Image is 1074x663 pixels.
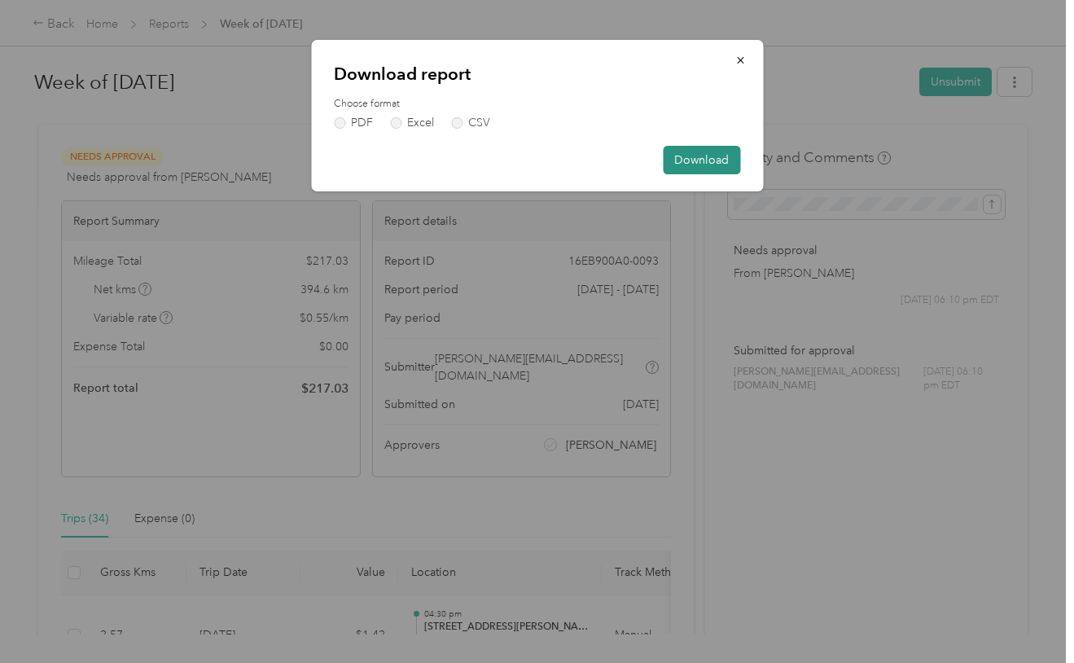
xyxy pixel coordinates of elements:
label: PDF [334,117,373,129]
label: CSV [451,117,490,129]
p: Download report [334,63,740,86]
label: Excel [390,117,434,129]
label: Choose format [334,97,740,112]
button: Download [663,146,740,174]
iframe: Everlance-gr Chat Button Frame [983,572,1074,663]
